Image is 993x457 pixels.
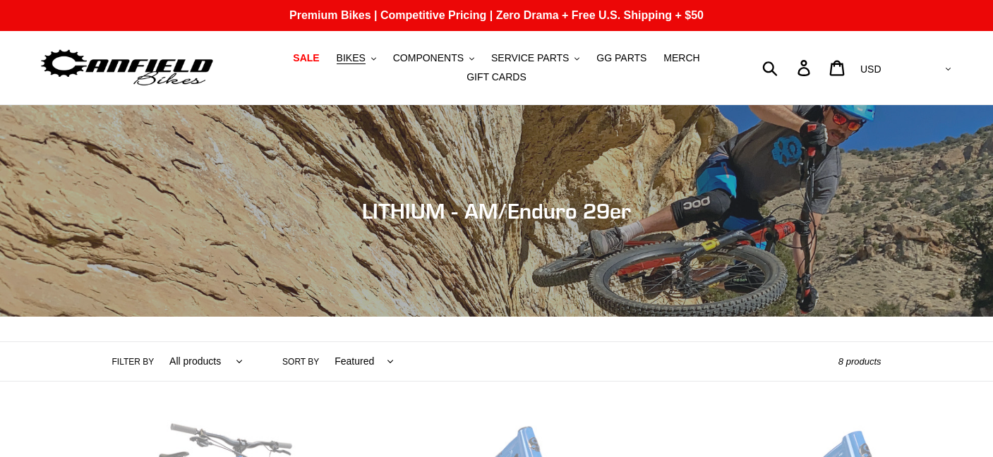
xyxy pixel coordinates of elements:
button: BIKES [330,49,383,68]
button: COMPONENTS [386,49,481,68]
span: MERCH [663,52,699,64]
span: BIKES [337,52,366,64]
span: GG PARTS [596,52,646,64]
span: SALE [293,52,319,64]
button: SERVICE PARTS [484,49,586,68]
span: GIFT CARDS [467,71,526,83]
a: MERCH [656,49,706,68]
input: Search [770,52,806,83]
a: GG PARTS [589,49,654,68]
span: 8 products [838,356,881,367]
img: Canfield Bikes [39,46,215,90]
label: Sort by [282,355,319,368]
label: Filter by [112,355,155,368]
a: GIFT CARDS [459,68,534,87]
span: LITHIUM - AM/Enduro 29er [362,198,631,224]
span: SERVICE PARTS [491,52,569,64]
span: COMPONENTS [393,52,464,64]
a: SALE [286,49,326,68]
